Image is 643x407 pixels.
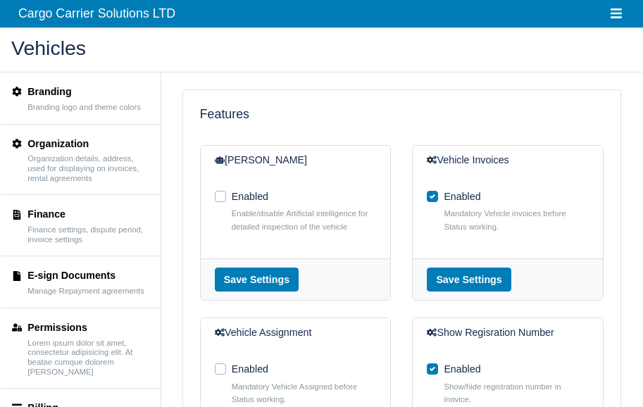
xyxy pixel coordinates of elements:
[27,268,144,284] div: E-sign Documents
[427,154,508,166] h6: Vehicle Invoices
[27,206,149,223] div: Finance
[444,361,480,377] label: Enabled
[1,73,161,124] a: Branding Branding logo and theme colors
[427,268,511,292] button: Save Settings
[1,27,642,73] div: Vehicles
[27,287,144,296] small: Manage Repayment agreements
[27,320,149,336] div: Permissions
[27,103,141,113] small: Branding logo and theme colors
[215,327,312,339] h6: Vehicle Assignment
[27,84,141,100] div: Branding
[27,154,149,183] small: Organization details, address, used for displaying on invoices, rental agreements
[232,380,377,406] small: Mandatory Vehicle Assigned before Status working.
[27,136,149,152] div: Organization
[232,207,377,232] small: Enable/disable Artificial intelligence for detailed inspection of the vehicle
[444,207,589,232] small: Mandatory Vehicle invoices before Status working.
[27,225,149,244] small: Finance settings, dispute period, invoice settings
[1,308,161,389] a: Permissions Lorem ipsum dolor sit amet, consectetur adipisicing elit. At beatae cumque dolorem [P...
[215,154,307,166] h6: [PERSON_NAME]
[232,189,268,205] label: Enabled
[11,38,632,58] h2: Vehicles
[232,361,268,377] label: Enabled
[1,195,161,256] a: Finance Finance settings, dispute period, invoice settings
[444,189,480,205] label: Enabled
[601,4,632,23] button: Toggle navigation
[573,339,643,407] iframe: Chat Widget
[1,125,161,196] a: Organization Organization details, address, used for displaying on invoices, rental agreements
[215,268,299,292] button: Save Settings
[427,327,554,339] h6: Show Regisration Number
[444,380,589,406] small: Show/hide registration number in inovice.
[200,107,604,122] h5: Features
[27,339,149,377] small: Lorem ipsum dolor sit amet, consectetur adipisicing elit. At beatae cumque dolorem [PERSON_NAME]
[1,256,161,308] a: E-sign Documents Manage Repayment agreements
